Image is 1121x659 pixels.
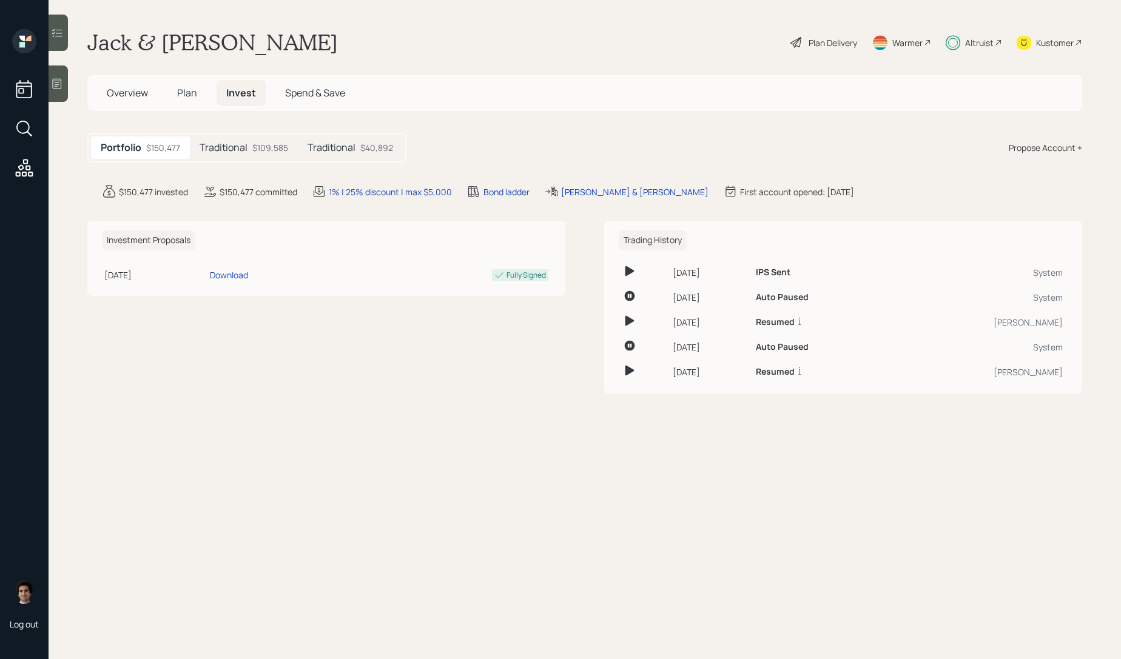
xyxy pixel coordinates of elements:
[220,186,297,198] div: $150,477 committed
[360,141,393,154] div: $40,892
[252,141,288,154] div: $109,585
[892,36,923,49] div: Warmer
[107,86,148,99] span: Overview
[673,291,746,304] div: [DATE]
[146,141,180,154] div: $150,477
[507,270,546,281] div: Fully Signed
[12,580,36,604] img: harrison-schaefer-headshot-2.png
[756,317,795,327] h6: Resumed
[673,341,746,353] div: [DATE]
[200,142,247,153] h5: Traditional
[619,230,687,250] h6: Trading History
[210,269,248,281] div: Download
[895,341,1063,353] div: System
[895,316,1063,329] div: [PERSON_NAME]
[561,186,709,198] div: [PERSON_NAME] & [PERSON_NAME]
[1036,36,1074,49] div: Kustomer
[308,142,355,153] h5: Traditional
[673,316,746,329] div: [DATE]
[177,86,197,99] span: Plan
[483,186,530,198] div: Bond ladder
[101,142,141,153] h5: Portfolio
[895,366,1063,378] div: [PERSON_NAME]
[895,291,1063,304] div: System
[809,36,857,49] div: Plan Delivery
[329,186,452,198] div: 1% | 25% discount | max $5,000
[756,267,790,278] h6: IPS Sent
[10,618,39,630] div: Log out
[673,366,746,378] div: [DATE]
[965,36,994,49] div: Altruist
[673,266,746,279] div: [DATE]
[756,342,809,352] h6: Auto Paused
[87,29,338,56] h1: Jack & [PERSON_NAME]
[740,186,854,198] div: First account opened: [DATE]
[756,367,795,377] h6: Resumed
[1009,141,1082,154] div: Propose Account +
[104,269,205,281] div: [DATE]
[226,86,256,99] span: Invest
[895,266,1063,279] div: System
[756,292,809,303] h6: Auto Paused
[285,86,345,99] span: Spend & Save
[119,186,188,198] div: $150,477 invested
[102,230,195,250] h6: Investment Proposals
